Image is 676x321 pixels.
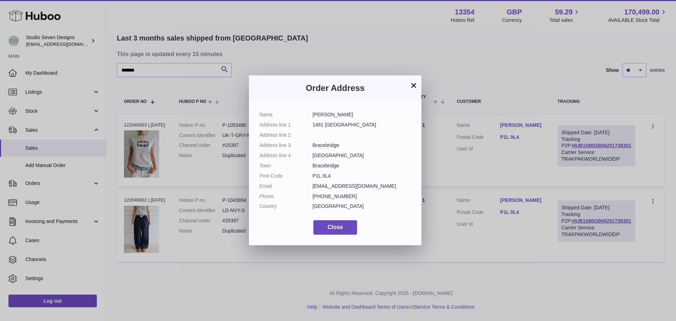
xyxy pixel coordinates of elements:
[259,203,313,210] dt: Country
[259,122,313,128] dt: Address line 1
[313,142,411,149] dd: Bracebridge
[313,173,411,179] dd: P1L 0L4
[313,111,411,118] dd: [PERSON_NAME]
[313,152,411,159] dd: [GEOGRAPHIC_DATA]
[259,111,313,118] dt: Name
[313,162,411,169] dd: Bracebridge
[409,81,418,89] button: ×
[313,220,357,235] button: Close
[259,82,411,94] h3: Order Address
[259,193,313,200] dt: Phone
[313,122,411,128] dd: 1481 [GEOGRAPHIC_DATA]
[259,173,313,179] dt: Post Code
[313,193,411,200] dd: [PHONE_NUMBER]
[313,203,411,210] dd: [GEOGRAPHIC_DATA]
[259,183,313,190] dt: Email
[259,152,313,159] dt: Address line 4
[259,162,313,169] dt: Town
[327,224,343,230] span: Close
[259,142,313,149] dt: Address line 3
[259,132,313,138] dt: Address line 2
[313,183,411,190] dd: [EMAIL_ADDRESS][DOMAIN_NAME]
